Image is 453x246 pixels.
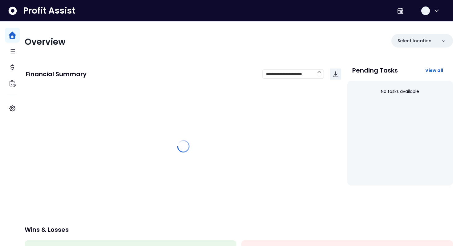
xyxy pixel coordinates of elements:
[398,38,431,44] p: Select location
[352,67,398,73] p: Pending Tasks
[25,36,66,48] span: Overview
[25,227,453,233] p: Wins & Losses
[330,69,341,80] button: Download
[420,65,448,76] button: View all
[425,67,443,73] span: View all
[352,83,448,100] div: No tasks available
[23,5,75,16] span: Profit Assist
[26,71,87,77] p: Financial Summary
